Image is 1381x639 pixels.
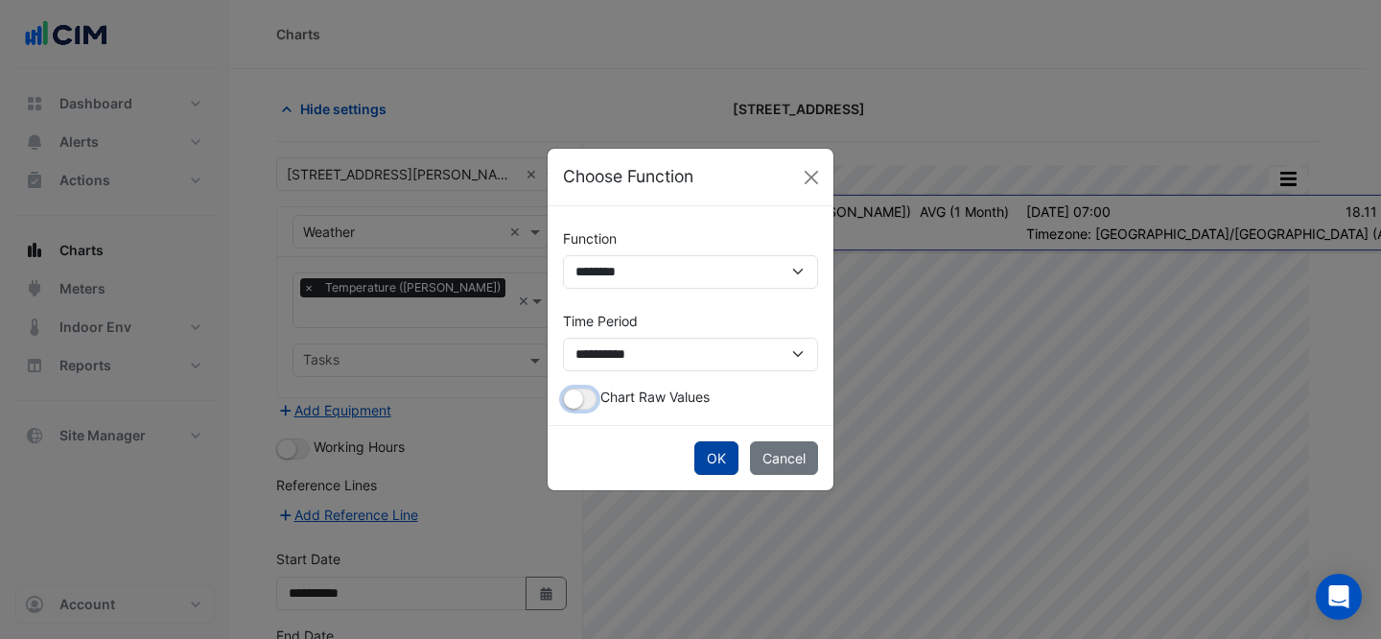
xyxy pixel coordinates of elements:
[750,441,818,475] button: Cancel
[1316,574,1362,620] div: Open Intercom Messenger
[563,304,638,338] label: Time Period
[563,222,617,255] label: Function
[600,389,710,405] span: Chart Raw Values
[563,164,693,189] h5: Choose Function
[694,441,738,475] button: OK
[797,163,826,192] button: Close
